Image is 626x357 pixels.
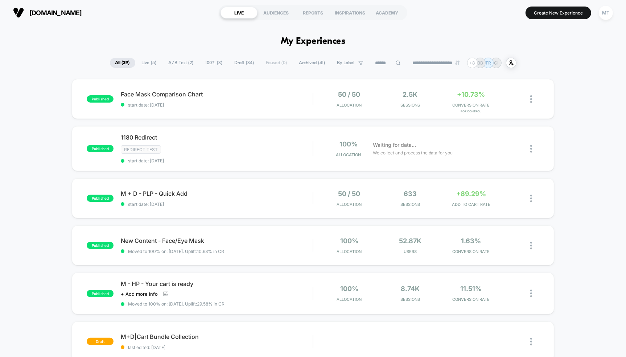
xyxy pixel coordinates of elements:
[13,7,24,18] img: Visually logo
[128,301,225,307] span: Moved to 100% on: [DATE] . Uplift: 29.58% in CR
[599,6,613,20] div: MT
[336,152,361,157] span: Allocation
[121,202,313,207] span: start date: [DATE]
[128,249,224,254] span: Moved to 100% on: [DATE] . Uplift: 10.63% in CR
[163,58,199,68] span: A/B Test ( 2 )
[530,290,532,297] img: close
[494,60,498,66] p: CI
[382,202,439,207] span: Sessions
[530,145,532,153] img: close
[404,190,417,198] span: 633
[281,36,346,47] h1: My Experiences
[461,237,481,245] span: 1.63%
[87,195,114,202] span: published
[455,61,460,65] img: end
[399,237,421,245] span: 52.87k
[110,58,135,68] span: All ( 39 )
[87,145,114,152] span: published
[11,7,84,18] button: [DOMAIN_NAME]
[457,91,485,98] span: +10.73%
[442,103,500,108] span: CONVERSION RATE
[121,291,158,297] span: + Add more info
[229,58,260,68] span: Draft ( 34 )
[340,237,358,245] span: 100%
[121,134,313,141] span: 1180 Redirect
[339,140,358,148] span: 100%
[337,60,355,66] span: By Label
[460,285,482,292] span: 11.51%
[258,7,295,18] div: AUDIENCES
[530,195,532,202] img: close
[87,290,114,297] span: published
[337,249,362,254] span: Allocation
[200,58,228,68] span: 100% ( 3 )
[530,338,532,345] img: close
[597,5,615,20] button: MT
[331,7,368,18] div: INSPIRATIONS
[442,297,500,302] span: CONVERSION RATE
[526,7,591,19] button: Create New Experience
[382,249,439,254] span: Users
[87,242,114,249] span: published
[136,58,162,68] span: Live ( 5 )
[456,190,486,198] span: +89.29%
[221,7,258,18] div: LIVE
[121,145,161,154] span: Redirect Test
[295,7,331,18] div: REPORTS
[121,280,313,287] span: M - HP - Your cart is ready
[485,60,491,66] p: TR
[337,297,362,302] span: Allocation
[401,285,420,292] span: 8.74k
[121,102,313,108] span: start date: [DATE]
[121,237,313,244] span: New Content - Face/Eye Mask
[337,202,362,207] span: Allocation
[442,109,500,113] span: for Control
[442,202,500,207] span: ADD TO CART RATE
[87,95,114,103] span: published
[121,190,313,197] span: M + D - PLP - Quick Add
[477,60,483,66] p: BB
[442,249,500,254] span: CONVERSION RATE
[382,103,439,108] span: Sessions
[29,9,82,17] span: [DOMAIN_NAME]
[368,7,405,18] div: ACADEMY
[403,91,417,98] span: 2.5k
[338,190,360,198] span: 50 / 50
[121,345,313,350] span: last edited: [DATE]
[373,149,453,156] span: We collect and process the data for you
[121,91,313,98] span: Face Mask Comparison Chart
[530,95,532,103] img: close
[337,103,362,108] span: Allocation
[294,58,331,68] span: Archived ( 41 )
[530,242,532,249] img: close
[467,58,478,68] div: + 8
[373,141,416,149] span: Waiting for data...
[382,297,439,302] span: Sessions
[340,285,358,292] span: 100%
[121,158,313,163] span: start date: [DATE]
[121,333,313,340] span: M+D|Cart Bundle Collection
[338,91,360,98] span: 50 / 50
[87,338,114,345] span: draft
